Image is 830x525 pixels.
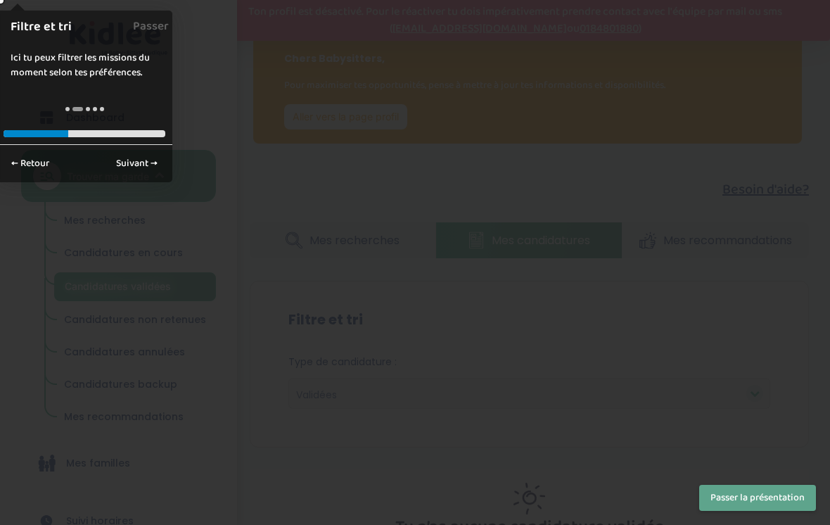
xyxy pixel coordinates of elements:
[133,11,169,42] a: Passer
[11,18,143,37] h1: Filtre et tri
[108,152,165,175] a: Suivant →
[4,152,57,175] a: ← Retour
[699,485,816,511] button: Passer la présentation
